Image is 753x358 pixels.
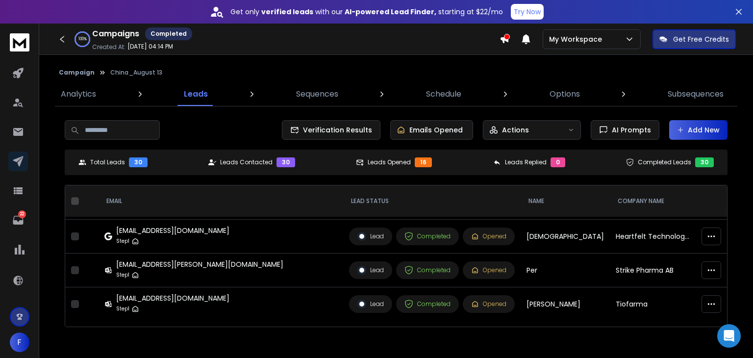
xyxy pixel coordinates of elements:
td: [DEMOGRAPHIC_DATA] [521,220,610,254]
p: Schedule [426,88,461,100]
p: Get only with our starting at $22/mo [230,7,503,17]
strong: AI-powered Lead Finder, [345,7,436,17]
div: Opened [471,232,506,240]
p: Get Free Credits [673,34,729,44]
th: EMAIL [99,185,343,217]
div: 30 [276,157,295,167]
a: Schedule [420,82,467,106]
p: My Workspace [549,34,606,44]
img: logo [10,33,29,51]
span: AI Prompts [608,125,651,135]
td: Tiofarma [610,287,696,321]
p: Leads Contacted [220,158,273,166]
div: 30 [129,157,148,167]
a: Sequences [290,82,344,106]
p: Sequences [296,88,338,100]
th: LEAD STATUS [343,185,521,217]
div: 30 [695,157,714,167]
div: Open Intercom Messenger [717,324,741,348]
td: Strike Pharma AB [610,254,696,287]
p: Total Leads [90,158,125,166]
th: Company Name [610,185,696,217]
p: Leads Replied [505,158,547,166]
button: Get Free Credits [653,29,736,49]
div: Completed [145,27,192,40]
div: Completed [404,300,451,308]
p: Step 1 [116,236,129,246]
button: Verification Results [282,120,380,140]
button: Try Now [511,4,544,20]
p: Step 1 [116,304,129,314]
span: Verification Results [299,125,372,135]
p: Created At: [92,43,125,51]
th: NAME [521,185,610,217]
p: Try Now [514,7,541,17]
a: Subsequences [662,82,729,106]
div: 0 [551,157,565,167]
p: China_August 13 [110,69,162,77]
div: [EMAIL_ADDRESS][DOMAIN_NAME] [116,293,229,303]
p: Leads [184,88,208,100]
p: Analytics [61,88,96,100]
div: Completed [404,266,451,275]
h1: Campaigns [92,28,139,40]
div: Lead [357,232,384,241]
button: Add New [669,120,728,140]
div: Opened [471,300,506,308]
p: Actions [502,125,529,135]
a: 22 [8,210,28,230]
div: Lead [357,300,384,308]
p: [DATE] 04:14 PM [127,43,173,51]
p: Step 1 [116,270,129,280]
p: 100 % [78,36,87,42]
button: AI Prompts [591,120,659,140]
p: Options [550,88,580,100]
td: [PERSON_NAME] [521,287,610,321]
td: Per [521,254,610,287]
p: Completed Leads [638,158,691,166]
div: Lead [357,266,384,275]
p: 22 [18,210,26,218]
a: Analytics [55,82,102,106]
div: [EMAIL_ADDRESS][PERSON_NAME][DOMAIN_NAME] [116,259,283,269]
div: 16 [415,157,432,167]
button: F [10,332,29,352]
p: Emails Opened [409,125,463,135]
a: Options [544,82,586,106]
div: Completed [404,232,451,241]
button: Campaign [59,69,95,77]
div: [EMAIL_ADDRESS][DOMAIN_NAME] [116,226,229,235]
p: Subsequences [668,88,724,100]
p: Leads Opened [368,158,411,166]
a: Leads [178,82,214,106]
div: Opened [471,266,506,274]
strong: verified leads [261,7,313,17]
td: Heartfelt Technologies Ltd [610,220,696,254]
